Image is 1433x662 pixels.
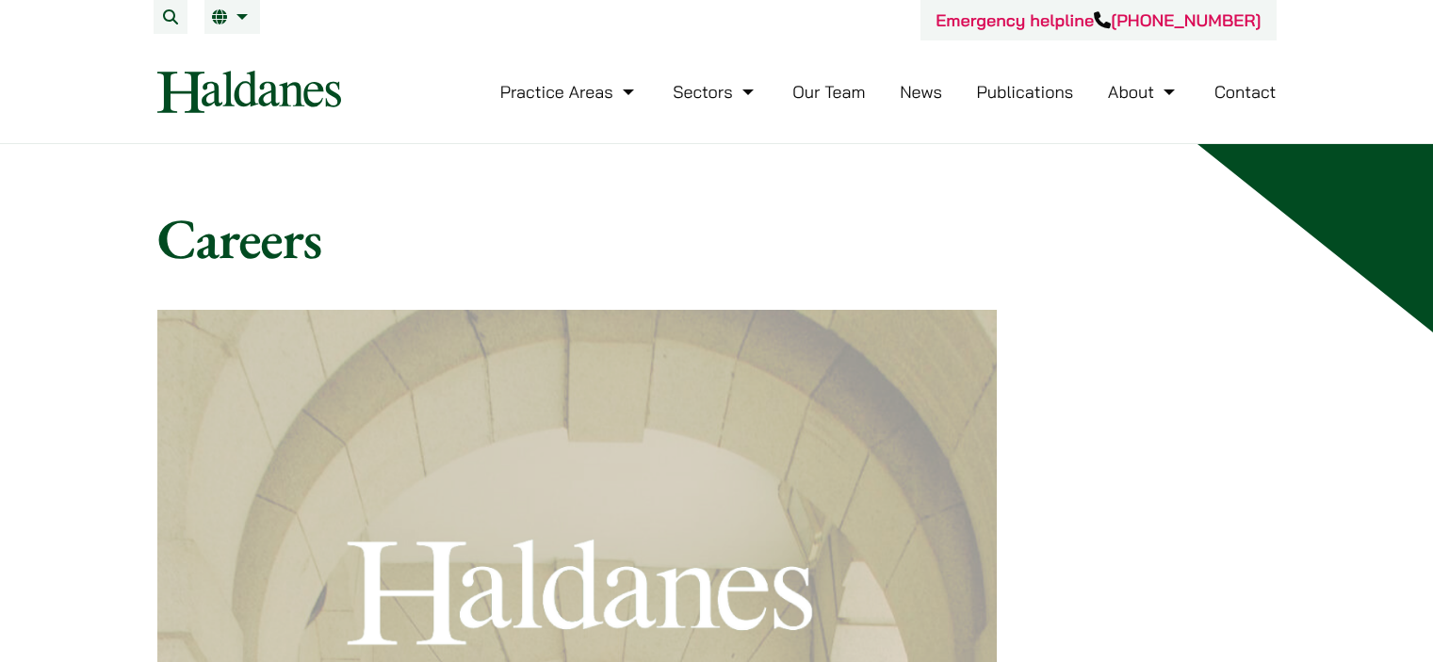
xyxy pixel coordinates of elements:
[792,81,865,103] a: Our Team
[157,71,341,113] img: Logo of Haldanes
[900,81,942,103] a: News
[1108,81,1180,103] a: About
[977,81,1074,103] a: Publications
[673,81,757,103] a: Sectors
[157,204,1277,272] h1: Careers
[936,9,1261,31] a: Emergency helpline[PHONE_NUMBER]
[1214,81,1277,103] a: Contact
[212,9,252,24] a: EN
[500,81,639,103] a: Practice Areas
